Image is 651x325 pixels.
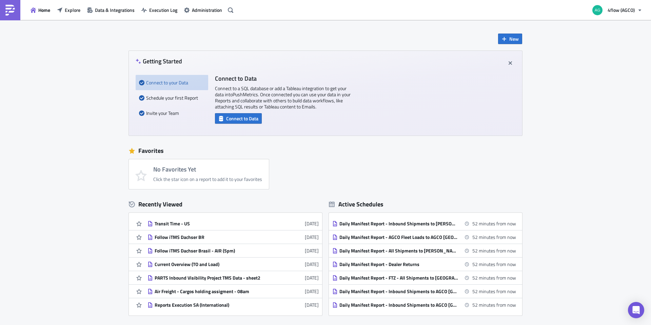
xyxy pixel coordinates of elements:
[332,271,516,284] a: Daily Manifest Report - FTZ - All Shipments to [GEOGRAPHIC_DATA] and [GEOGRAPHIC_DATA]52 minutes ...
[155,302,273,308] div: Reports Execution SA (International)
[192,6,222,14] span: Administration
[155,275,273,281] div: PARTS Inbound Visibility Project TMS Data - sheet2
[139,75,205,90] div: Connect to your Data
[588,3,646,18] button: 4flow (AGCO)
[149,6,177,14] span: Execution Log
[5,5,16,16] img: PushMetrics
[155,234,273,240] div: Follow iTMS Dachser BR
[472,301,516,308] time: 2025-08-12 09:00
[84,5,138,15] button: Data & Integrations
[628,302,644,318] div: Open Intercom Messenger
[339,275,458,281] div: Daily Manifest Report - FTZ - All Shipments to [GEOGRAPHIC_DATA] and [GEOGRAPHIC_DATA]
[332,217,516,230] a: Daily Manifest Report - Inbound Shipments to [PERSON_NAME][GEOGRAPHIC_DATA]52 minutes from now
[472,247,516,254] time: 2025-08-12 09:00
[147,271,319,284] a: PARTS Inbound Visibility Project TMS Data - sheet2[DATE]
[305,233,319,241] time: 2025-08-07T19:54:36Z
[305,274,319,281] time: 2025-08-07T12:46:52Z
[329,200,383,208] div: Active Schedules
[305,301,319,308] time: 2025-08-06T13:58:23Z
[38,6,50,14] span: Home
[139,105,205,121] div: Invite your Team
[136,58,182,65] h4: Getting Started
[147,230,319,244] a: Follow iTMS Dachser BR[DATE]
[153,166,262,173] h4: No Favorites Yet
[129,146,522,156] div: Favorites
[509,35,519,42] span: New
[339,288,458,294] div: Daily Manifest Report - Inbound Shipments to AGCO [GEOGRAPHIC_DATA]
[54,5,84,15] button: Explore
[498,34,522,44] button: New
[215,114,262,121] a: Connect to Data
[155,248,273,254] div: Follow iTMS Dachser Brasil - AIR (5pm)
[27,5,54,15] button: Home
[181,5,225,15] button: Administration
[226,115,258,122] span: Connect to Data
[65,6,80,14] span: Explore
[215,85,351,110] p: Connect to a SQL database or add a Tableau integration to get your data into PushMetrics . Once c...
[339,248,458,254] div: Daily Manifest Report - All Shipments to [PERSON_NAME] and AGCO [GEOGRAPHIC_DATA] - [GEOGRAPHIC_D...
[339,234,458,240] div: Daily Manifest Report - AGCO Fleet Loads to AGCO [GEOGRAPHIC_DATA]
[95,6,135,14] span: Data & Integrations
[215,113,262,124] button: Connect to Data
[155,261,273,267] div: Current Overview (TO and Load)
[155,288,273,294] div: Air Freight - Cargos holding assigment - 08am
[215,75,351,82] h4: Connect to Data
[305,247,319,254] time: 2025-08-07T19:53:47Z
[147,258,319,271] a: Current Overview (TO and Load)[DATE]
[147,244,319,257] a: Follow iTMS Dachser Brasil - AIR (5pm)[DATE]
[608,6,635,14] span: 4flow (AGCO)
[147,298,319,311] a: Reports Execution SA (International)[DATE]
[305,288,319,295] time: 2025-08-06T14:14:27Z
[138,5,181,15] button: Execution Log
[332,230,516,244] a: Daily Manifest Report - AGCO Fleet Loads to AGCO [GEOGRAPHIC_DATA]52 minutes from now
[472,288,516,295] time: 2025-08-12 09:00
[155,221,273,227] div: Transit Time - US
[153,176,262,182] div: Click the star icon on a report to add it to your favorites
[592,4,603,16] img: Avatar
[332,244,516,257] a: Daily Manifest Report - All Shipments to [PERSON_NAME] and AGCO [GEOGRAPHIC_DATA] - [GEOGRAPHIC_D...
[339,221,458,227] div: Daily Manifest Report - Inbound Shipments to [PERSON_NAME][GEOGRAPHIC_DATA]
[332,298,516,311] a: Daily Manifest Report - Inbound Shipments to AGCO [GEOGRAPHIC_DATA] - WEST52 minutes from now
[472,220,516,227] time: 2025-08-12 09:00
[305,220,319,227] time: 2025-08-08T18:38:44Z
[332,285,516,298] a: Daily Manifest Report - Inbound Shipments to AGCO [GEOGRAPHIC_DATA]52 minutes from now
[339,302,458,308] div: Daily Manifest Report - Inbound Shipments to AGCO [GEOGRAPHIC_DATA] - WEST
[129,199,322,209] div: Recently Viewed
[339,261,458,267] div: Daily Manifest Report - Dealer Returns
[472,233,516,241] time: 2025-08-12 09:00
[147,285,319,298] a: Air Freight - Cargos holding assigment - 08am[DATE]
[472,261,516,268] time: 2025-08-12 09:00
[147,217,319,230] a: Transit Time - US[DATE]
[332,258,516,271] a: Daily Manifest Report - Dealer Returns52 minutes from now
[305,261,319,268] time: 2025-08-07T12:48:02Z
[139,90,205,105] div: Schedule your first Report
[472,274,516,281] time: 2025-08-12 09:00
